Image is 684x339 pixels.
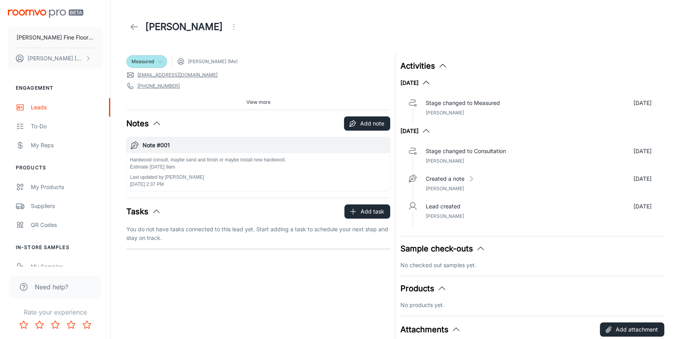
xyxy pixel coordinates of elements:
[400,261,664,270] p: No checked out samples yet.
[31,221,102,229] div: QR Codes
[226,19,242,35] button: Open menu
[600,322,664,337] button: Add attachment
[633,147,652,155] p: [DATE]
[8,48,102,69] button: [PERSON_NAME] [PERSON_NAME]
[400,78,431,88] button: [DATE]
[28,54,83,63] p: [PERSON_NAME] [PERSON_NAME]
[35,282,68,292] span: Need help?
[243,96,274,108] button: View more
[31,141,102,150] div: My Reps
[425,158,464,164] span: [PERSON_NAME]
[400,126,431,136] button: [DATE]
[79,317,95,333] button: Rate 5 star
[143,141,387,150] h6: Note #001
[32,317,47,333] button: Rate 2 star
[8,27,102,48] button: [PERSON_NAME] Fine Floors, Inc
[400,243,485,255] button: Sample check-outs
[126,118,162,129] button: Notes
[16,317,32,333] button: Rate 1 star
[246,99,271,106] span: View more
[130,174,287,181] p: Last updated by [PERSON_NAME]
[633,202,652,211] p: [DATE]
[633,174,652,183] p: [DATE]
[344,116,390,131] button: Add note
[137,82,180,90] a: [PHONE_NUMBER]
[132,58,154,65] span: Measured
[31,122,102,131] div: To-do
[425,99,500,107] p: Stage changed to Measured
[145,20,223,34] h1: [PERSON_NAME]
[126,206,161,217] button: Tasks
[344,204,390,219] button: Add task
[126,225,390,242] p: You do not have tasks connected to this lead yet. Start adding a task to schedule your next step ...
[400,60,447,72] button: Activities
[31,183,102,191] div: My Products
[400,283,447,294] button: Products
[425,110,464,116] span: [PERSON_NAME]
[31,202,102,210] div: Suppliers
[425,213,464,219] span: [PERSON_NAME]
[130,181,287,188] p: [DATE] 2:37 PM
[31,262,102,271] div: My Samples
[425,202,460,211] p: Lead created
[6,307,104,317] p: Rate your experience
[130,156,287,170] p: Hardwood consult, maybe sand and finish or maybe install new hardwood. Estimate [DATE] 9am
[8,9,83,18] img: Roomvo PRO Beta
[400,301,664,309] p: No products yet.
[126,55,167,68] div: Measured
[425,147,505,155] p: Stage changed to Consultation
[425,174,464,183] p: Created a note
[17,33,94,42] p: [PERSON_NAME] Fine Floors, Inc
[188,58,238,65] span: [PERSON_NAME] (Me)
[633,99,652,107] p: [DATE]
[127,137,390,191] button: Note #001Hardwood consult, maybe sand and finish or maybe install new hardwood. Estimate [DATE] 9...
[137,71,218,79] a: [EMAIL_ADDRESS][DOMAIN_NAME]
[400,324,461,335] button: Attachments
[47,317,63,333] button: Rate 3 star
[63,317,79,333] button: Rate 4 star
[425,185,464,191] span: [PERSON_NAME]
[31,103,102,112] div: Leads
